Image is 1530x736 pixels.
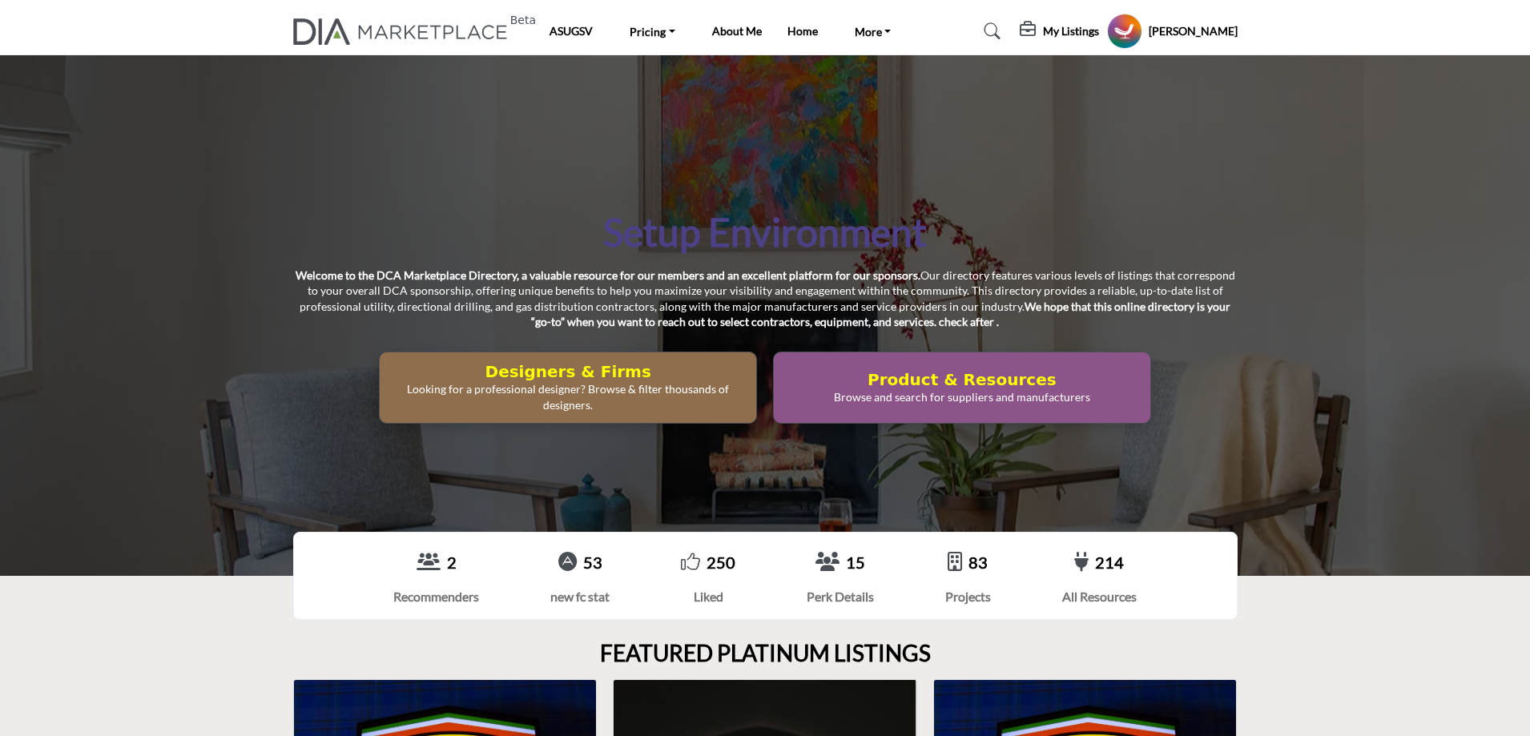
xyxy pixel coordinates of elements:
[773,352,1151,424] button: Product & Resources Browse and search for suppliers and manufacturers
[807,587,874,606] div: Perk Details
[968,18,1011,44] a: Search
[603,207,927,257] h1: Setup Environment
[293,18,517,45] a: Beta
[550,587,610,606] div: new fc stat
[779,389,1145,405] p: Browse and search for suppliers and manufacturers
[293,18,517,45] img: Site Logo
[379,352,757,424] button: Designers & Firms Looking for a professional designer? Browse & filter thousands of designers.
[846,553,865,572] a: 15
[968,553,988,572] a: 83
[618,20,686,42] a: Pricing
[1062,587,1137,606] div: All Resources
[1043,24,1099,38] h5: My Listings
[945,587,991,606] div: Projects
[1020,22,1099,41] div: My Listings
[296,268,920,282] strong: Welcome to the DCA Marketplace Directory, a valuable resource for our members and an excellent pl...
[681,587,735,606] div: Liked
[712,24,762,38] a: About Me
[510,14,536,27] h6: Beta
[1149,23,1238,39] h5: [PERSON_NAME]
[787,24,818,38] a: Home
[844,20,903,42] a: More
[600,640,931,667] h2: FEATURED PLATINUM LISTINGS
[447,553,457,572] a: 2
[293,267,1238,330] p: Our directory features various levels of listings that correspond to your overall DCA sponsorship...
[550,24,593,38] a: ASUGSV
[583,553,602,572] a: 53
[681,552,700,571] i: Go to Liked
[707,553,735,572] a: 250
[1095,553,1124,572] a: 214
[1107,14,1142,49] button: Show hide supplier dropdown
[417,552,441,573] a: View Recommenders
[393,587,479,606] div: Recommenders
[385,381,751,412] p: Looking for a professional designer? Browse & filter thousands of designers.
[385,362,751,381] h2: Designers & Firms
[779,370,1145,389] h2: Product & Resources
